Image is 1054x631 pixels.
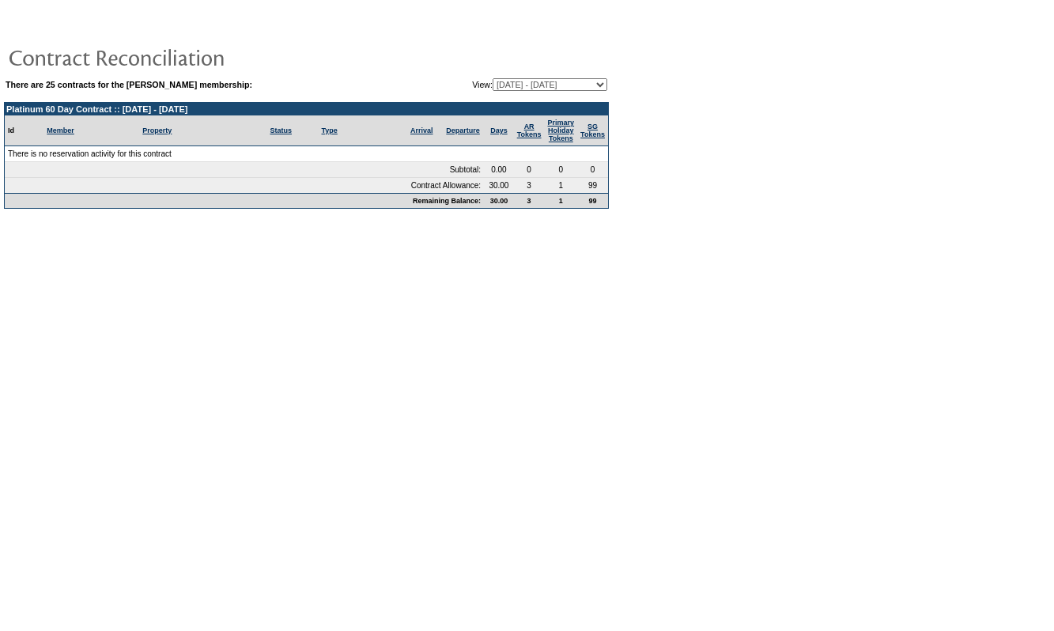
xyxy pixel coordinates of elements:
[490,127,508,134] a: Days
[47,127,74,134] a: Member
[514,178,545,193] td: 3
[484,162,514,178] td: 0.00
[322,127,338,134] a: Type
[580,123,605,138] a: SGTokens
[446,127,480,134] a: Departure
[545,162,578,178] td: 0
[577,178,608,193] td: 99
[514,162,545,178] td: 0
[410,127,433,134] a: Arrival
[270,127,292,134] a: Status
[5,146,608,162] td: There is no reservation activity for this contract
[5,193,484,208] td: Remaining Balance:
[577,193,608,208] td: 99
[545,178,578,193] td: 1
[8,41,324,73] img: pgTtlContractReconciliation.gif
[484,178,514,193] td: 30.00
[548,119,575,142] a: Primary HolidayTokens
[142,127,172,134] a: Property
[545,193,578,208] td: 1
[514,193,545,208] td: 3
[5,178,484,193] td: Contract Allowance:
[5,162,484,178] td: Subtotal:
[484,193,514,208] td: 30.00
[6,80,252,89] b: There are 25 contracts for the [PERSON_NAME] membership:
[577,162,608,178] td: 0
[395,78,607,91] td: View:
[5,115,43,146] td: Id
[517,123,542,138] a: ARTokens
[5,103,608,115] td: Platinum 60 Day Contract :: [DATE] - [DATE]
